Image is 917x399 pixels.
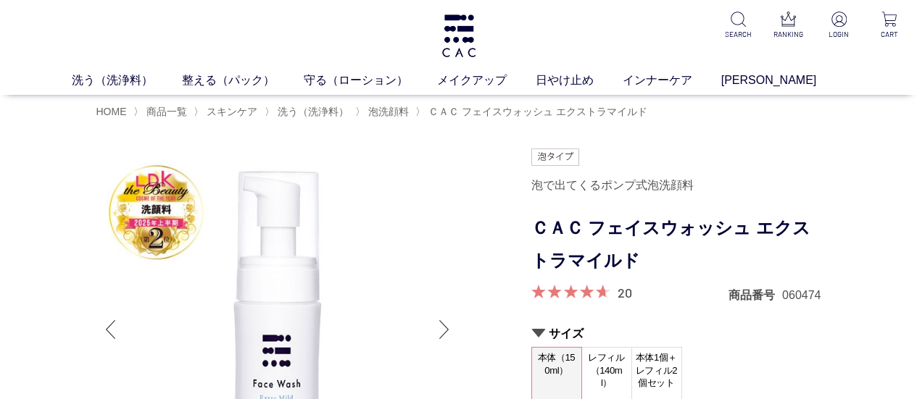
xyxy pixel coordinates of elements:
span: 本体（150ml） [532,348,581,389]
div: Previous slide [96,301,125,358]
a: スキンケア [204,106,257,117]
a: LOGIN [823,12,855,40]
a: 洗う（洗浄料） [275,106,349,117]
dt: 商品番号 [729,287,782,303]
span: 洗う（洗浄料） [278,106,349,117]
p: SEARCH [722,29,755,40]
a: 洗う（洗浄料） [72,72,182,89]
dd: 060474 [782,287,821,303]
a: 日やけ止め [536,72,623,89]
span: 商品一覧 [146,106,187,117]
h1: ＣＡＣ フェイスウォッシュ エクストラマイルド [531,212,821,277]
a: CART [873,12,905,40]
li: 〉 [415,105,651,119]
li: 〉 [355,105,412,119]
li: 〉 [133,105,191,119]
a: メイクアップ [437,72,536,89]
a: 泡洗顔料 [365,106,409,117]
span: スキンケア [207,106,257,117]
img: 泡タイプ [531,148,579,166]
a: HOME [96,106,127,117]
a: SEARCH [722,12,755,40]
img: logo [440,14,478,57]
p: RANKING [772,29,805,40]
span: 泡洗顔料 [368,106,409,117]
span: 本体1個＋レフィル2個セット [632,348,681,393]
li: 〉 [265,105,352,119]
li: 〉 [194,105,261,119]
h2: サイズ [531,326,821,341]
a: [PERSON_NAME] [721,72,846,89]
a: 商品一覧 [144,106,187,117]
a: RANKING [772,12,805,40]
span: レフィル（140ml） [582,348,631,393]
a: ＣＡＣ フェイスウォッシュ エクストラマイルド [426,106,647,117]
span: ＣＡＣ フェイスウォッシュ エクストラマイルド [428,106,647,117]
a: 守る（ローション） [304,72,437,89]
a: インナーケア [623,72,721,89]
div: 泡で出てくるポンプ式泡洗顔料 [531,173,821,198]
a: 20 [618,285,632,301]
div: Next slide [430,301,459,358]
a: 整える（パック） [182,72,304,89]
p: CART [873,29,905,40]
p: LOGIN [823,29,855,40]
